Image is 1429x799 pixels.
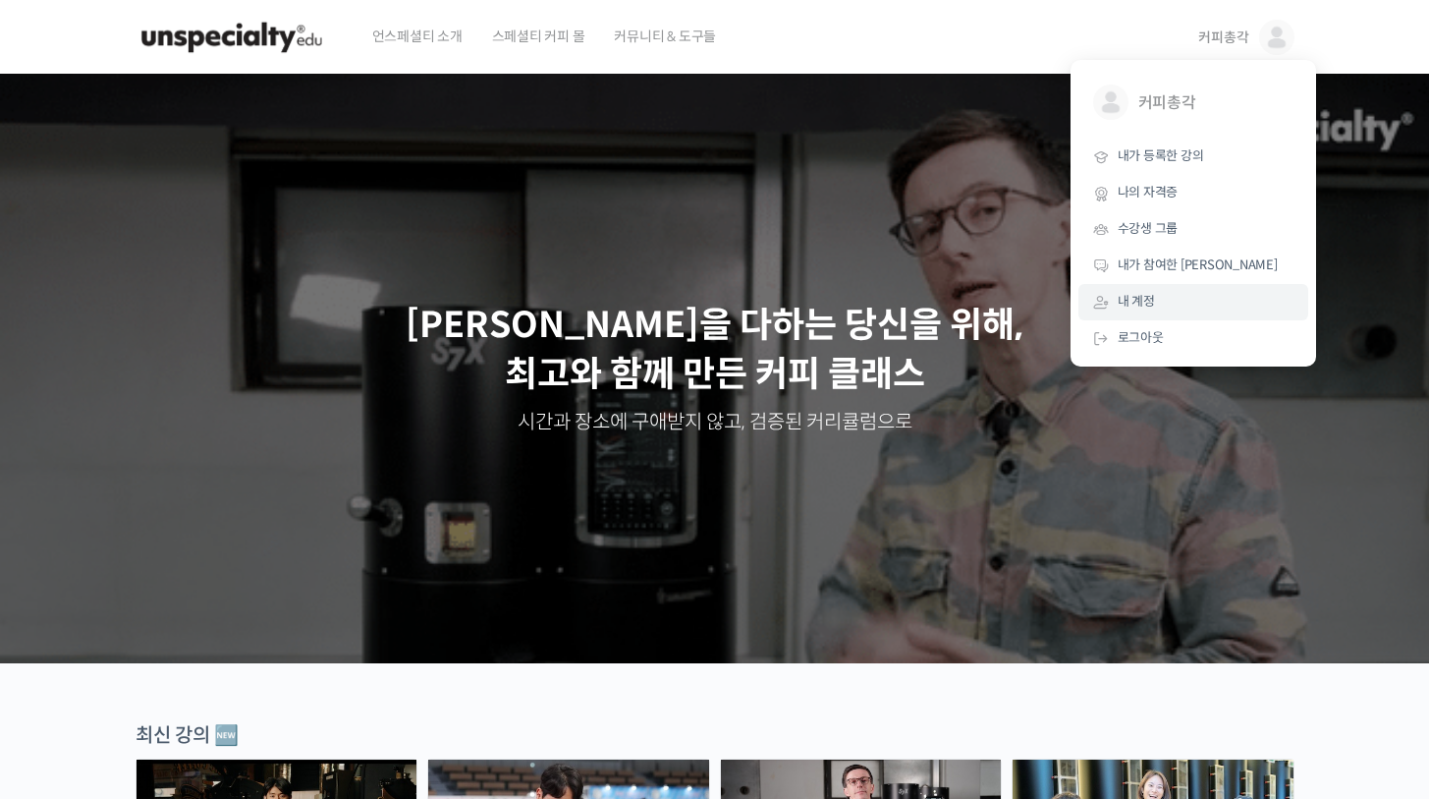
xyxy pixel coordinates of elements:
a: 홈 [6,623,130,672]
div: 최신 강의 🆕 [136,722,1294,749]
span: 나의 자격증 [1118,184,1179,200]
a: 대화 [130,623,253,672]
span: 홈 [62,653,74,668]
a: 커피총각 [1078,70,1308,139]
a: 내가 참여한 [PERSON_NAME] [1078,248,1308,284]
a: 설정 [253,623,377,672]
span: 수강생 그룹 [1118,220,1179,237]
a: 내가 등록한 강의 [1078,139,1308,175]
span: 대화 [180,654,203,669]
a: 내 계정 [1078,284,1308,320]
a: 나의 자격증 [1078,175,1308,211]
span: 설정 [303,653,327,668]
span: 커피총각 [1198,29,1248,46]
span: 내가 참여한 [PERSON_NAME] [1118,257,1278,273]
span: 내가 등록한 강의 [1118,147,1204,164]
span: 로그아웃 [1118,329,1164,346]
a: 로그아웃 [1078,320,1308,357]
p: [PERSON_NAME]을 다하는 당신을 위해, 최고와 함께 만든 커피 클래스 [20,301,1410,400]
span: 내 계정 [1118,293,1155,310]
span: 커피총각 [1138,85,1284,122]
a: 수강생 그룹 [1078,211,1308,248]
p: 시간과 장소에 구애받지 않고, 검증된 커리큘럼으로 [20,409,1410,436]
